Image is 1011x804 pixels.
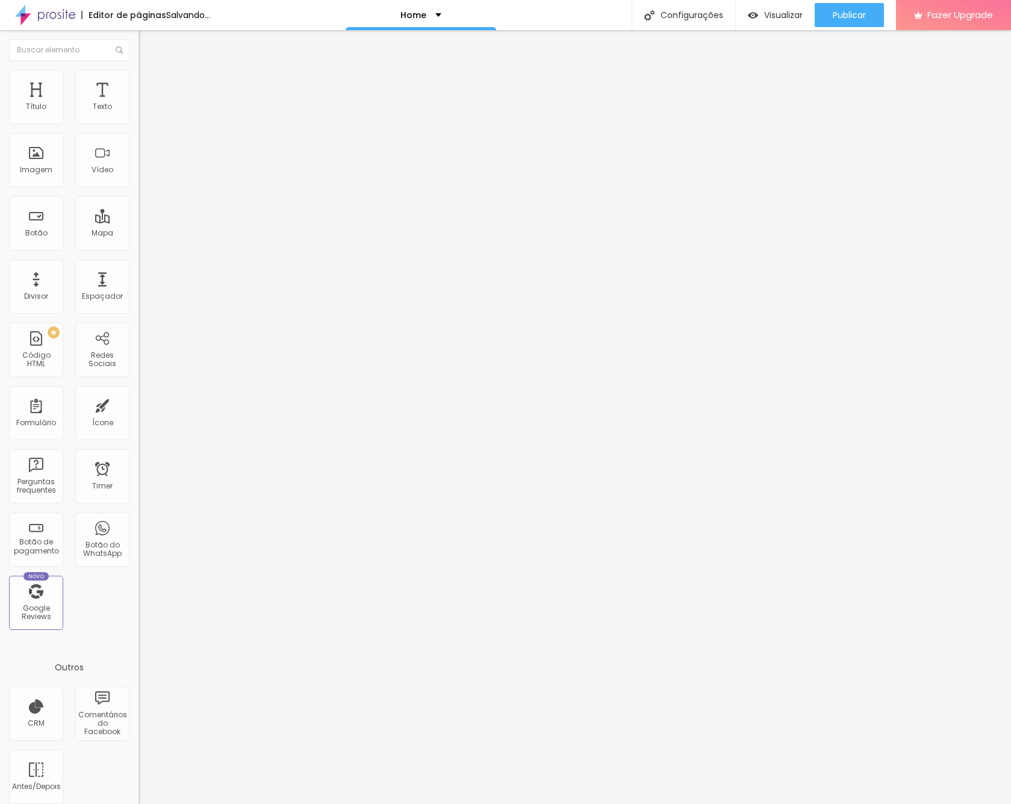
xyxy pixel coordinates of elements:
[815,3,884,27] button: Publicar
[25,229,48,237] div: Botão
[78,541,126,558] div: Botão do WhatsApp
[748,10,758,20] img: view-1.svg
[16,419,56,427] div: Formulário
[12,782,60,791] div: Antes/Depois
[23,572,49,581] div: Novo
[81,11,166,19] div: Editor de páginas
[644,10,655,20] img: Icone
[28,719,45,728] div: CRM
[12,478,60,495] div: Perguntas frequentes
[833,10,866,20] span: Publicar
[9,39,129,61] input: Buscar elemento
[82,292,123,301] div: Espaçador
[138,30,1011,804] iframe: Editor
[12,538,60,555] div: Botão de pagamento
[92,229,113,237] div: Mapa
[20,166,52,174] div: Imagem
[12,351,60,369] div: Código HTML
[927,10,993,20] span: Fazer Upgrade
[93,102,112,111] div: Texto
[764,10,803,20] span: Visualizar
[166,11,210,19] div: Salvando...
[24,292,48,301] div: Divisor
[12,604,60,622] div: Google Reviews
[92,482,113,490] div: Timer
[78,711,126,737] div: Comentários do Facebook
[92,419,113,427] div: Ícone
[400,11,426,19] p: Home
[78,351,126,369] div: Redes Sociais
[92,166,113,174] div: Vídeo
[736,3,815,27] button: Visualizar
[26,102,46,111] div: Título
[116,46,123,54] img: Icone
